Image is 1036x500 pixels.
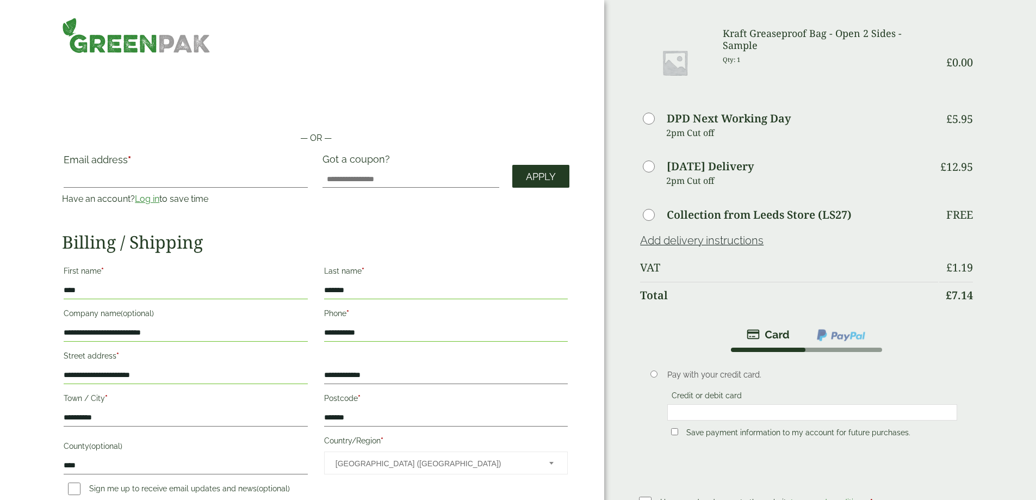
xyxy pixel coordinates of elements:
iframe: Secure card payment input frame [671,408,954,417]
abbr: required [358,394,361,403]
span: United Kingdom (UK) [336,452,535,475]
h3: Kraft Greaseproof Bag - Open 2 Sides - Sample [723,28,938,51]
p: 2pm Cut off [666,172,938,189]
bdi: 1.19 [946,260,973,275]
span: £ [940,159,946,174]
span: £ [946,260,952,275]
img: Placeholder [640,28,710,97]
p: Pay with your credit card. [667,369,957,381]
label: Email address [64,155,307,170]
iframe: Secure payment button frame [62,97,569,119]
label: Phone [324,306,568,324]
abbr: required [101,267,104,275]
label: Sign me up to receive email updates and news [64,484,294,496]
a: Log in [135,194,159,204]
label: First name [64,263,307,282]
span: (optional) [121,309,154,318]
span: £ [946,288,952,303]
label: County [64,439,307,457]
label: Company name [64,306,307,324]
bdi: 0.00 [946,55,973,70]
th: VAT [640,255,938,281]
bdi: 12.95 [940,159,973,174]
label: Last name [324,263,568,282]
img: ppcp-gateway.png [816,328,866,342]
h2: Billing / Shipping [62,232,569,252]
th: Total [640,282,938,308]
label: Save payment information to my account for future purchases. [682,428,915,440]
span: £ [946,112,952,126]
abbr: required [116,351,119,360]
label: Collection from Leeds Store (LS27) [667,209,852,220]
p: — OR — [62,132,569,145]
img: GreenPak Supplies [62,17,210,53]
label: Got a coupon? [322,153,394,170]
input: Sign me up to receive email updates and news(optional) [68,483,80,495]
label: Postcode [324,391,568,409]
label: Credit or debit card [667,391,746,403]
abbr: required [128,154,131,165]
bdi: 7.14 [946,288,973,303]
a: Add delivery instructions [640,234,764,247]
abbr: required [381,436,383,445]
p: Have an account? to save time [62,193,309,206]
p: 2pm Cut off [666,125,938,141]
p: Free [946,208,973,221]
small: Qty: 1 [723,55,741,64]
abbr: required [105,394,108,403]
img: stripe.png [747,328,790,341]
span: £ [946,55,952,70]
abbr: required [346,309,349,318]
label: [DATE] Delivery [667,161,754,172]
label: Street address [64,348,307,367]
label: Town / City [64,391,307,409]
bdi: 5.95 [946,112,973,126]
span: (optional) [89,442,122,450]
span: Apply [526,171,556,183]
label: Country/Region [324,433,568,452]
a: Apply [512,165,569,188]
label: DPD Next Working Day [667,113,791,124]
abbr: required [362,267,364,275]
span: Country/Region [324,452,568,474]
span: (optional) [257,484,290,493]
